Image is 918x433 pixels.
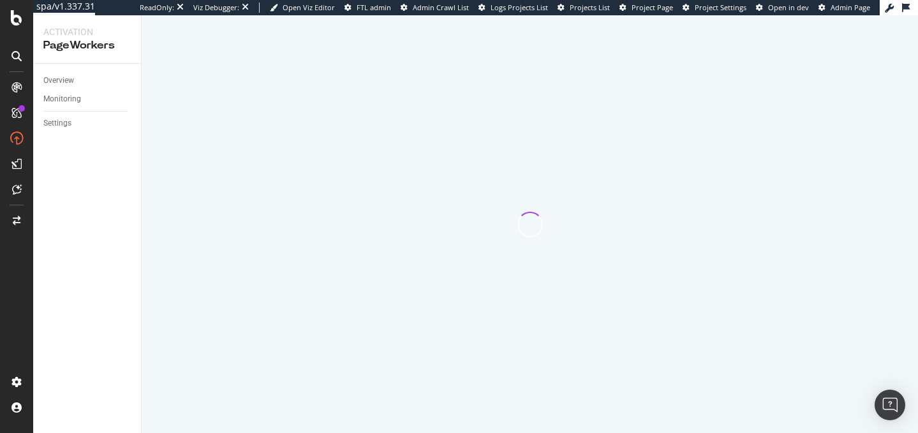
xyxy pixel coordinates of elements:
[43,92,81,106] div: Monitoring
[357,3,391,12] span: FTL admin
[140,3,174,13] div: ReadOnly:
[619,3,673,13] a: Project Page
[43,117,71,130] div: Settings
[43,74,74,87] div: Overview
[283,3,335,12] span: Open Viz Editor
[43,92,132,106] a: Monitoring
[756,3,809,13] a: Open in dev
[478,3,548,13] a: Logs Projects List
[558,3,610,13] a: Projects List
[413,3,469,12] span: Admin Crawl List
[875,390,905,420] div: Open Intercom Messenger
[43,26,131,38] div: Activation
[401,3,469,13] a: Admin Crawl List
[683,3,746,13] a: Project Settings
[570,3,610,12] span: Projects List
[831,3,870,12] span: Admin Page
[344,3,391,13] a: FTL admin
[768,3,809,12] span: Open in dev
[43,117,132,130] a: Settings
[270,3,335,13] a: Open Viz Editor
[632,3,673,12] span: Project Page
[491,3,548,12] span: Logs Projects List
[43,38,131,53] div: PageWorkers
[818,3,870,13] a: Admin Page
[695,3,746,12] span: Project Settings
[193,3,239,13] div: Viz Debugger:
[43,74,132,87] a: Overview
